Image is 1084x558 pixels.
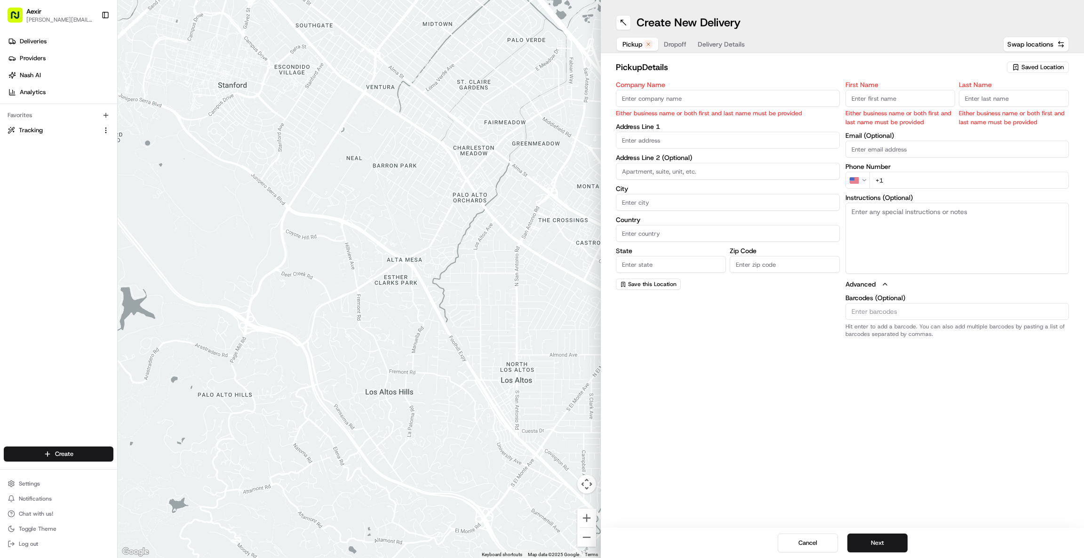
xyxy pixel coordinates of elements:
button: Start new chat [160,93,171,104]
label: First Name [845,81,956,88]
span: Analytics [20,88,46,96]
button: Chat with us! [4,507,113,520]
button: Next [847,534,908,552]
input: Enter last name [959,90,1069,107]
label: Phone Number [845,163,1069,170]
p: Either business name or both first and last name must be provided [959,109,1069,127]
label: Last Name [959,81,1069,88]
a: Terms [585,552,598,557]
a: Open this area in Google Maps (opens a new window) [120,546,151,558]
input: Enter zip code [730,256,840,273]
img: 1736555255976-a54dd68f-1ca7-489b-9aae-adbdc363a1c4 [19,172,26,179]
span: • [78,171,81,179]
span: Nash AI [20,71,41,80]
button: Keyboard shortcuts [482,551,522,558]
input: Clear [24,61,155,71]
button: See all [146,120,171,132]
label: State [616,247,726,254]
button: Log out [4,537,113,550]
button: Save this Location [616,279,681,290]
input: Enter city [616,194,840,211]
input: Enter first name [845,90,956,107]
button: Aexir [26,7,41,16]
span: Delivery Details [698,40,745,49]
input: Enter country [616,225,840,242]
a: Deliveries [4,34,117,49]
span: Deliveries [20,37,47,46]
img: 1736555255976-a54dd68f-1ca7-489b-9aae-adbdc363a1c4 [9,90,26,107]
label: Advanced [845,279,876,289]
label: Email (Optional) [845,132,1069,139]
span: Swap locations [1007,40,1053,49]
button: Zoom in [577,509,596,527]
input: Enter phone number [869,172,1069,189]
div: Past conversations [9,122,60,130]
input: Enter company name [616,90,840,107]
img: 1736555255976-a54dd68f-1ca7-489b-9aae-adbdc363a1c4 [19,146,26,154]
button: Saved Location [1007,61,1069,74]
p: Welcome 👋 [9,38,171,53]
button: [PERSON_NAME][EMAIL_ADDRESS][DOMAIN_NAME] [26,16,94,24]
span: Save this Location [628,280,677,288]
button: Zoom out [577,528,596,547]
label: Barcodes (Optional) [845,295,1069,301]
button: Notifications [4,492,113,505]
span: • [102,146,105,153]
span: Settings [19,480,40,487]
button: Toggle Theme [4,522,113,535]
button: Create [4,446,113,462]
label: Address Line 1 [616,123,840,130]
h1: Create New Delivery [637,15,741,30]
div: 💻 [80,211,87,219]
span: Providers [20,54,46,63]
input: Apartment, suite, unit, etc. [616,163,840,180]
a: 💻API Documentation [76,207,155,223]
h2: pickup Details [616,61,1001,74]
span: Map data ©2025 Google [528,552,579,557]
input: Enter state [616,256,726,273]
img: Nash [9,9,28,28]
label: Address Line 2 (Optional) [616,154,840,161]
a: Nash AI [4,68,117,83]
span: Wisdom [PERSON_NAME] [29,146,100,153]
p: Either business name or both first and last name must be provided [616,109,840,118]
input: Enter barcodes [845,303,1069,320]
a: Powered byPylon [66,233,114,240]
div: Start new chat [42,90,154,99]
a: 📗Knowledge Base [6,207,76,223]
a: Tracking [8,126,98,135]
input: Enter email address [845,141,1069,158]
label: Company Name [616,81,840,88]
a: Analytics [4,85,117,100]
span: Create [55,450,73,458]
span: Notifications [19,495,52,502]
button: Settings [4,477,113,490]
span: Tracking [19,126,43,135]
input: Enter address [616,132,840,149]
p: Hit enter to add a barcode. You can also add multiple barcodes by pasting a list of barcodes sepa... [845,323,1069,338]
button: Swap locations [1003,37,1069,52]
img: Wisdom Oko [9,137,24,155]
div: We're available if you need us! [42,99,129,107]
span: [PERSON_NAME] [29,171,76,179]
span: Toggle Theme [19,525,56,533]
button: Advanced [845,279,1069,289]
img: Google [120,546,151,558]
button: Map camera controls [577,475,596,494]
img: 8571987876998_91fb9ceb93ad5c398215_72.jpg [20,90,37,107]
span: Chat with us! [19,510,53,518]
span: [DATE] [107,146,127,153]
span: Saved Location [1021,63,1064,72]
span: Dropoff [664,40,686,49]
label: Instructions (Optional) [845,194,1069,201]
span: Knowledge Base [19,210,72,220]
span: Pylon [94,233,114,240]
img: Grace Nketiah [9,162,24,177]
span: Pickup [622,40,642,49]
p: Either business name or both first and last name must be provided [845,109,956,127]
label: City [616,185,840,192]
button: Tracking [4,123,113,138]
button: Aexir[PERSON_NAME][EMAIL_ADDRESS][DOMAIN_NAME] [4,4,97,26]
